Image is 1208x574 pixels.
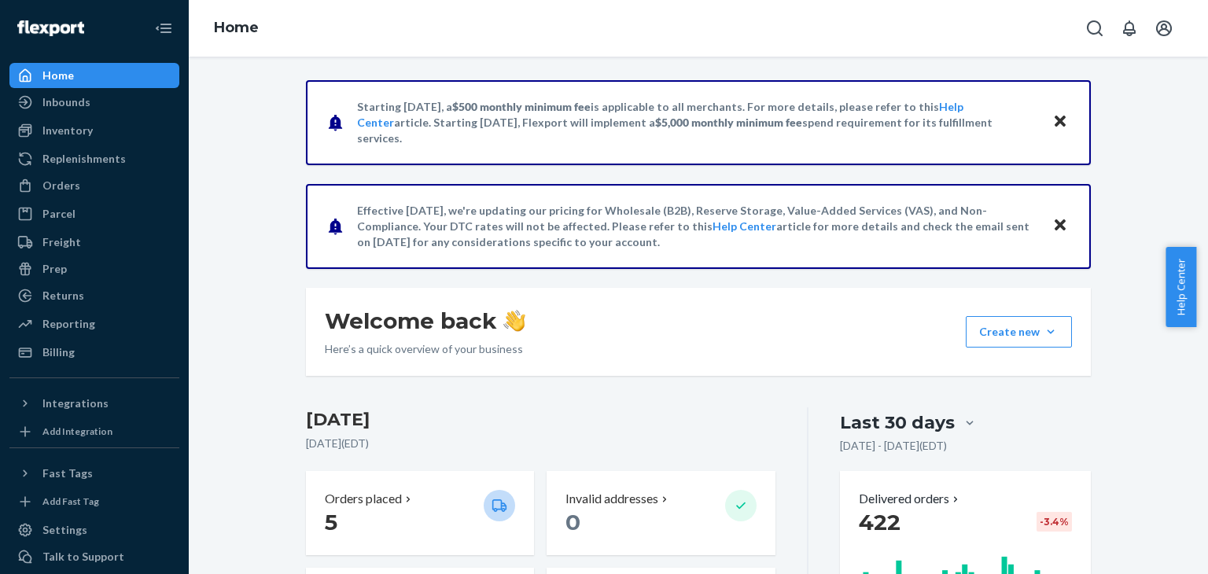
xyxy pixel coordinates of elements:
a: Freight [9,230,179,255]
a: Billing [9,340,179,365]
a: Home [9,63,179,88]
button: Open Search Box [1079,13,1110,44]
img: hand-wave emoji [503,310,525,332]
button: Help Center [1166,247,1196,327]
a: Add Integration [9,422,179,441]
div: -3.4 % [1037,512,1072,532]
span: $500 monthly minimum fee [452,100,591,113]
button: Close [1050,215,1070,237]
span: 422 [859,509,900,535]
button: Close Navigation [148,13,179,44]
button: Close [1050,111,1070,134]
a: Parcel [9,201,179,226]
button: Invalid addresses 0 [547,471,775,555]
div: Freight [42,234,81,250]
p: Invalid addresses [565,490,658,508]
div: Billing [42,344,75,360]
a: Inbounds [9,90,179,115]
div: Last 30 days [840,410,955,435]
a: Help Center [713,219,776,233]
div: Integrations [42,396,109,411]
p: Here’s a quick overview of your business [325,341,525,357]
button: Orders placed 5 [306,471,534,555]
h1: Welcome back [325,307,525,335]
ol: breadcrumbs [201,6,271,51]
p: Starting [DATE], a is applicable to all merchants. For more details, please refer to this article... [357,99,1037,146]
h3: [DATE] [306,407,775,432]
div: Inventory [42,123,93,138]
div: Orders [42,178,80,193]
div: Prep [42,261,67,277]
span: $5,000 monthly minimum fee [655,116,802,129]
p: Effective [DATE], we're updating our pricing for Wholesale (B2B), Reserve Storage, Value-Added Se... [357,203,1037,250]
div: Talk to Support [42,549,124,565]
span: 0 [565,509,580,535]
div: Inbounds [42,94,90,110]
a: Home [214,19,259,36]
span: 5 [325,509,337,535]
a: Returns [9,283,179,308]
a: Talk to Support [9,544,179,569]
button: Integrations [9,391,179,416]
div: Fast Tags [42,465,93,481]
a: Reporting [9,311,179,337]
a: Inventory [9,118,179,143]
div: Home [42,68,74,83]
a: Prep [9,256,179,281]
button: Open notifications [1114,13,1145,44]
button: Fast Tags [9,461,179,486]
p: Orders placed [325,490,402,508]
img: Flexport logo [17,20,84,36]
div: Replenishments [42,151,126,167]
div: Reporting [42,316,95,332]
div: Parcel [42,206,75,222]
p: [DATE] - [DATE] ( EDT ) [840,438,947,454]
button: Create new [966,316,1072,348]
a: Orders [9,173,179,198]
a: Add Fast Tag [9,492,179,511]
a: Replenishments [9,146,179,171]
a: Settings [9,517,179,543]
button: Delivered orders [859,490,962,508]
div: Settings [42,522,87,538]
button: Open account menu [1148,13,1180,44]
div: Add Integration [42,425,112,438]
div: Returns [42,288,84,304]
p: [DATE] ( EDT ) [306,436,775,451]
div: Add Fast Tag [42,495,99,508]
